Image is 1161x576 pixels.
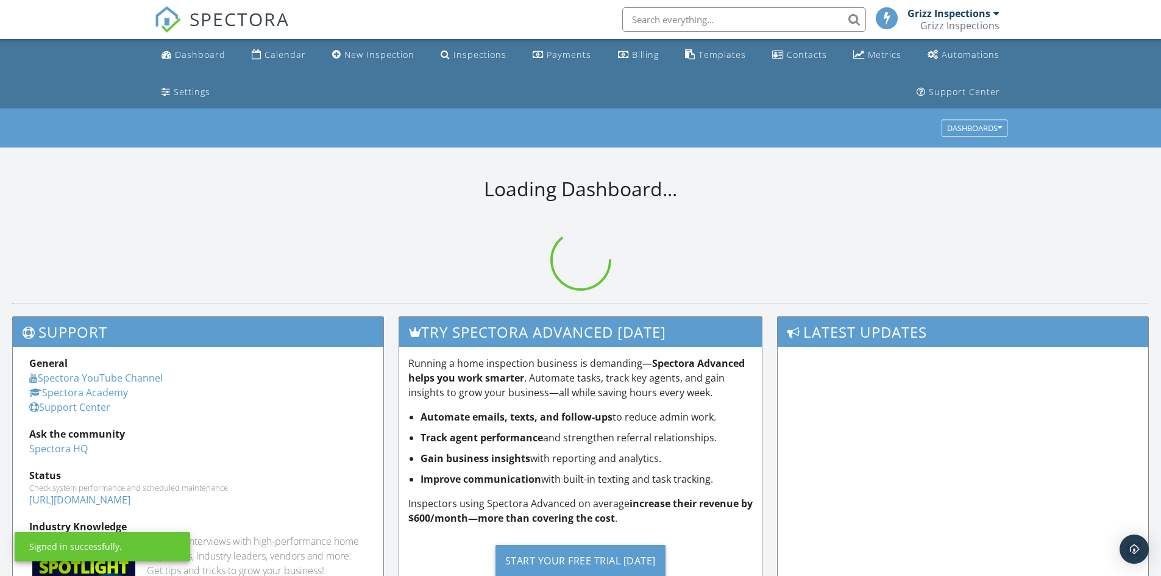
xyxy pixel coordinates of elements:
div: Contacts [787,49,827,60]
a: Spectora YouTube Channel [29,371,163,385]
div: Dashboards [947,124,1002,133]
h3: Try spectora advanced [DATE] [399,317,762,347]
a: Metrics [848,44,906,66]
a: Automations (Basic) [923,44,1004,66]
strong: Spectora Advanced helps you work smarter [408,357,745,385]
a: Dashboard [157,44,230,66]
button: Dashboards [942,120,1007,137]
li: to reduce admin work. [421,410,753,424]
h3: Latest Updates [778,317,1148,347]
div: Calendar [265,49,306,60]
div: Signed in successfully. [29,541,122,553]
div: Dashboard [175,49,225,60]
div: Ask the community [29,427,367,441]
li: with reporting and analytics. [421,451,753,466]
div: Templates [698,49,746,60]
a: Settings [157,81,215,104]
a: Billing [613,44,664,66]
span: SPECTORA [190,6,289,32]
strong: Track agent performance [421,431,543,444]
img: The Best Home Inspection Software - Spectora [154,6,181,33]
a: Payments [528,44,596,66]
a: Spectora HQ [29,442,88,455]
a: Inspections [436,44,511,66]
a: Calendar [247,44,311,66]
input: Search everything... [622,7,866,32]
div: Settings [174,86,210,98]
div: Status [29,468,367,483]
strong: General [29,357,68,370]
a: Contacts [767,44,832,66]
div: Automations [942,49,999,60]
a: New Inspection [327,44,419,66]
div: Metrics [868,49,901,60]
strong: Gain business insights [421,452,530,465]
div: Check system performance and scheduled maintenance. [29,483,367,492]
p: Running a home inspection business is demanding— . Automate tasks, track key agents, and gain ins... [408,356,753,400]
a: SPECTORA [154,16,289,42]
a: Support Center [912,81,1005,104]
a: Support Center [29,400,110,414]
div: Billing [632,49,659,60]
div: Grizz Inspections [920,20,999,32]
li: and strengthen referral relationships. [421,430,753,445]
div: Grizz Inspections [907,7,990,20]
strong: Automate emails, texts, and follow-ups [421,410,612,424]
h3: Support [13,317,383,347]
div: Payments [547,49,591,60]
div: New Inspection [344,49,414,60]
a: [URL][DOMAIN_NAME] [29,493,130,507]
div: Industry Knowledge [29,519,367,534]
a: Spectora Academy [29,386,128,399]
strong: increase their revenue by $600/month—more than covering the cost [408,497,753,525]
li: with built-in texting and task tracking. [421,472,753,486]
div: Open Intercom Messenger [1120,535,1149,564]
strong: Improve communication [421,472,541,486]
div: Inspections [453,49,506,60]
a: Templates [680,44,751,66]
p: Inspectors using Spectora Advanced on average . [408,496,753,525]
div: Support Center [929,86,1000,98]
